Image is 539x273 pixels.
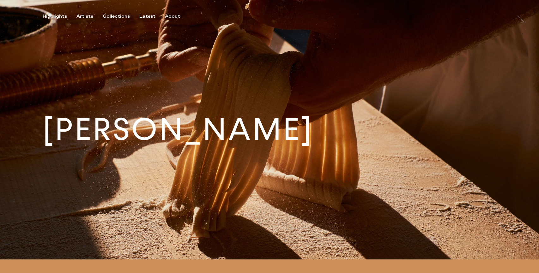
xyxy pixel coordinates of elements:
div: About [165,14,180,19]
div: Latest [139,14,155,19]
div: Highlights [43,14,67,19]
div: Collections [103,14,130,19]
button: Collections [103,14,139,19]
button: Artists [76,14,103,19]
button: Highlights [43,14,76,19]
button: Latest [139,14,165,19]
button: About [165,14,190,19]
h1: [PERSON_NAME] [43,114,313,145]
div: Artists [76,14,93,19]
